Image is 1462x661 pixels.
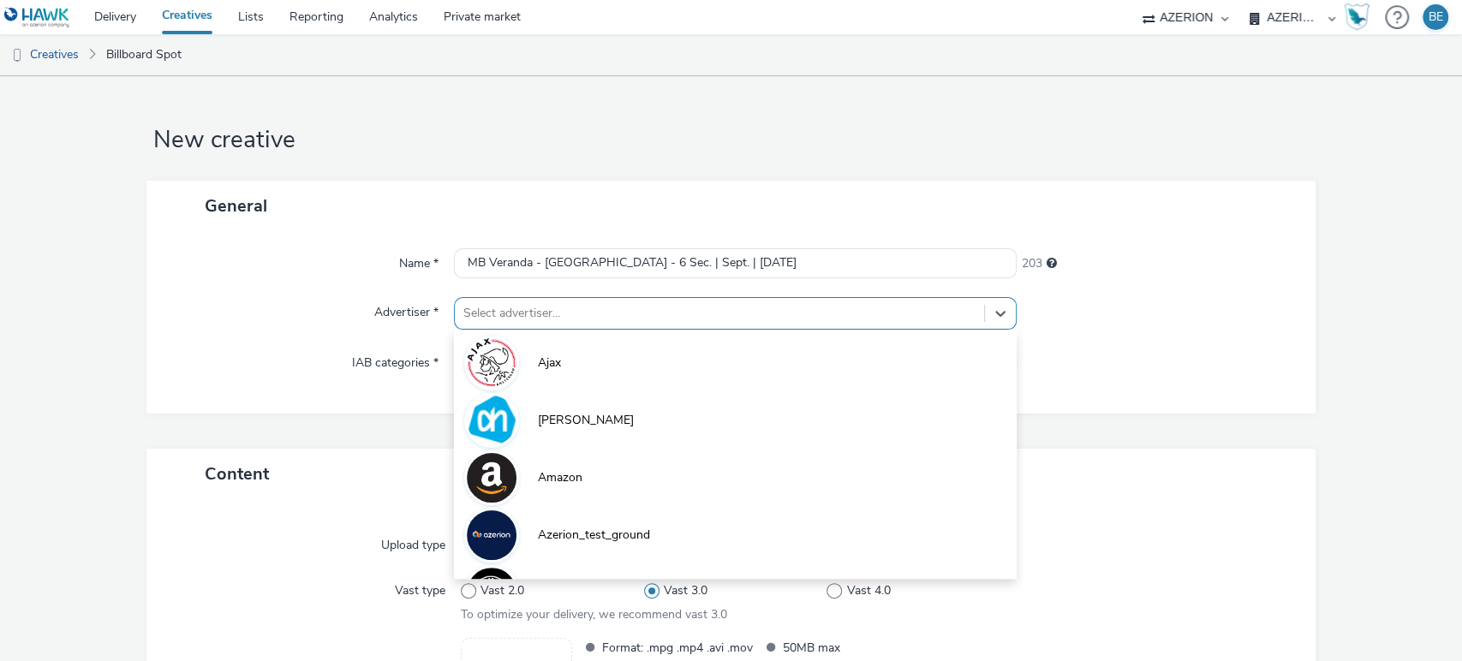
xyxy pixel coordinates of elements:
[98,34,190,75] a: Billboard Spot
[146,124,1316,157] h1: New creative
[664,582,707,599] span: Vast 3.0
[1046,255,1056,272] div: Maximum 255 characters
[847,582,891,599] span: Vast 4.0
[538,469,582,486] span: Amazon
[1344,3,1376,31] a: Hawk Academy
[1429,4,1443,30] div: BE
[1344,3,1370,31] img: Hawk Academy
[538,412,634,429] span: [PERSON_NAME]
[345,348,445,372] label: IAB categories *
[388,575,452,599] label: Vast type
[367,297,445,321] label: Advertiser *
[205,462,269,485] span: Content
[467,510,516,560] img: Azerion_test_ground
[1021,255,1041,272] span: 203
[4,7,70,28] img: undefined Logo
[467,338,516,388] img: Ajax
[467,395,516,445] img: Albert Heijn
[9,47,26,64] img: dooh
[602,638,753,658] span: Format: .mpg .mp4 .avi .mov
[783,638,934,658] span: 50MB max
[205,194,267,217] span: General
[461,606,727,622] span: To optimize your delivery, we recommend vast 3.0
[480,582,524,599] span: Vast 2.0
[538,527,650,544] span: Azerion_test_ground
[467,568,516,617] img: BMW
[374,530,452,554] label: Upload type
[454,248,1017,278] input: Name
[467,453,516,503] img: Amazon
[538,354,561,372] span: Ajax
[392,248,445,272] label: Name *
